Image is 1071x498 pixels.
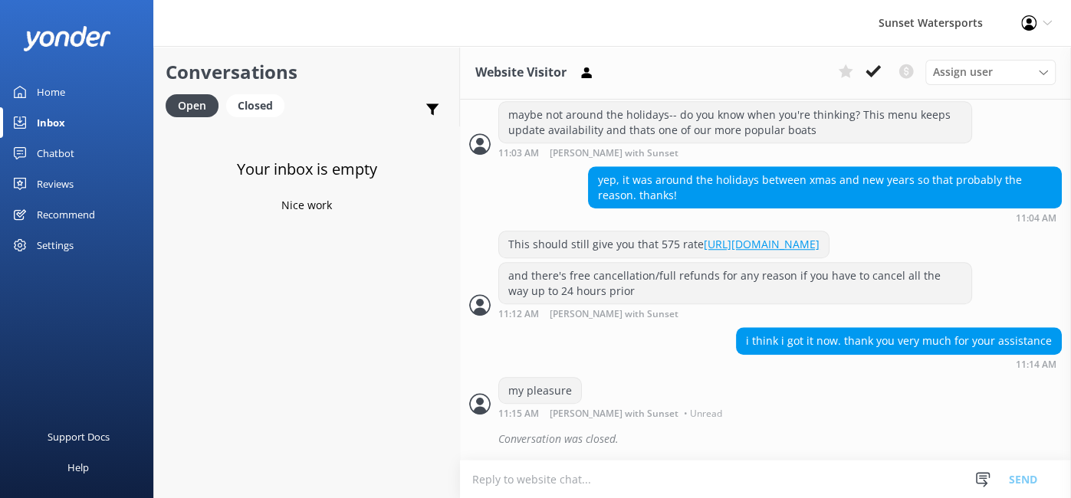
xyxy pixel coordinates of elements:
strong: 11:15 AM [498,409,539,418]
strong: 11:03 AM [498,149,539,159]
a: [URL][DOMAIN_NAME] [704,237,820,251]
div: Assign User [925,60,1056,84]
span: [PERSON_NAME] with Sunset [550,149,678,159]
div: 2025-10-14T15:15:40.147 [469,426,1062,452]
span: • Unread [684,409,722,418]
span: [PERSON_NAME] with Sunset [550,310,678,319]
div: Closed [226,94,284,117]
div: Home [37,77,65,107]
strong: 11:14 AM [1016,360,1056,369]
div: This should still give you that 575 rate [499,231,829,257]
div: Oct 14 2025 10:04am (UTC -05:00) America/Cancun [588,212,1062,223]
img: yonder-white-logo.png [23,26,111,51]
div: Settings [37,230,74,260]
h3: Your inbox is empty [237,157,377,182]
div: Oct 14 2025 10:14am (UTC -05:00) America/Cancun [736,359,1062,369]
div: Open [166,94,218,117]
div: Reviews [37,169,74,199]
div: yep, it was around the holidays between xmas and new years so that probably the reason. thanks! [589,167,1061,208]
a: Closed [226,97,292,113]
strong: 11:04 AM [1016,214,1056,223]
h3: Website Visitor [475,63,567,83]
div: Support Docs [48,421,110,452]
h2: Conversations [166,57,448,87]
p: Nice work [281,197,332,214]
div: Oct 14 2025 10:12am (UTC -05:00) America/Cancun [498,308,972,319]
div: Chatbot [37,138,74,169]
span: [PERSON_NAME] with Sunset [550,409,678,418]
strong: 11:12 AM [498,310,539,319]
div: and there's free cancellation/full refunds for any reason if you have to cancel all the way up to... [499,263,971,303]
div: Recommend [37,199,95,230]
div: Oct 14 2025 10:15am (UTC -05:00) America/Cancun [498,408,726,418]
div: Conversation was closed. [498,426,1062,452]
div: Help [67,452,89,483]
div: my pleasure [499,378,581,404]
div: Oct 14 2025 10:03am (UTC -05:00) America/Cancun [498,147,972,159]
div: Inbox [37,107,65,138]
div: i think i got it now. thank you very much for your assistance [737,328,1061,354]
span: Assign user [933,64,993,80]
a: Open [166,97,226,113]
div: maybe not around the holidays-- do you know when you're thinking? This menu keeps update availabi... [499,102,971,143]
